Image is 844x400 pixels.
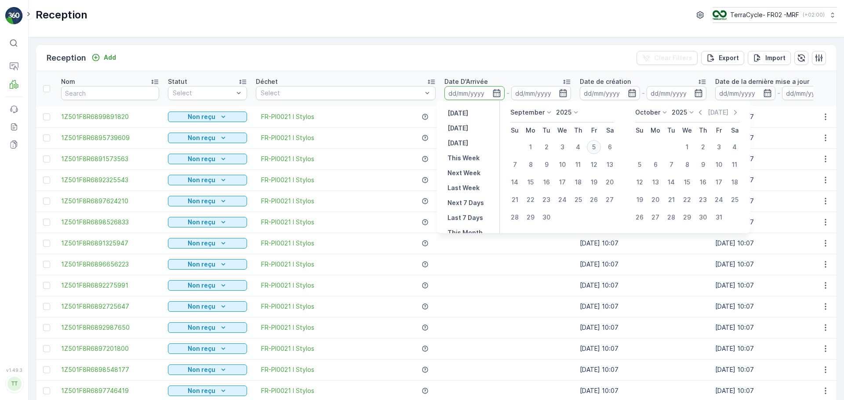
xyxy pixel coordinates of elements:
[524,193,538,207] div: 22
[5,7,23,25] img: logo
[256,77,278,86] p: Déchet
[664,158,678,172] div: 7
[261,386,314,395] a: FR-PI0021 I Stylos
[188,197,215,205] p: Non reçu
[168,77,187,86] p: Statut
[508,158,522,172] div: 7
[261,155,314,163] a: FR-PI0021 I Stylos
[507,123,523,138] th: Sunday
[61,323,159,332] a: 1Z501F8R6892987650
[555,175,569,189] div: 17
[647,86,707,100] input: dd/mm/yyyy
[61,260,159,269] span: 1Z501F8R6896656223
[43,366,50,373] div: Toggle Row Selected
[188,323,215,332] p: Non reçu
[444,123,472,133] button: Today
[715,86,775,100] input: dd/mm/yyyy
[711,123,727,138] th: Friday
[728,140,742,154] div: 4
[664,193,678,207] div: 21
[168,175,247,185] button: Non reçu
[61,197,159,205] span: 1Z501F8R6897624210
[728,158,742,172] div: 11
[680,193,694,207] div: 22
[43,177,50,184] div: Toggle Row Selected
[61,239,159,248] span: 1Z501F8R6891325947
[571,140,585,154] div: 4
[571,193,585,207] div: 25
[510,108,545,117] p: September
[633,193,647,207] div: 19
[43,198,50,205] div: Toggle Row Selected
[680,158,694,172] div: 8
[603,175,617,189] div: 20
[61,365,159,374] a: 1Z501F8R6898548177
[168,217,247,227] button: Non reçu
[712,210,726,224] div: 31
[782,86,842,100] input: dd/mm/yyyy
[43,324,50,331] div: Toggle Row Selected
[261,302,314,311] a: FR-PI0021 I Stylos
[168,259,247,270] button: Non reçu
[444,183,483,193] button: Last Week
[447,109,468,118] p: [DATE]
[633,210,647,224] div: 26
[603,140,617,154] div: 6
[447,139,468,148] p: [DATE]
[188,344,215,353] p: Non reçu
[188,112,215,121] p: Non reçu
[648,210,662,224] div: 27
[168,154,247,164] button: Non reçu
[632,123,648,138] th: Sunday
[188,176,215,184] p: Non reçu
[168,301,247,312] button: Non reçu
[447,198,484,207] p: Next 7 Days
[61,386,159,395] a: 1Z501F8R6897746419
[586,123,602,138] th: Friday
[556,108,571,117] p: 2025
[508,175,522,189] div: 14
[508,193,522,207] div: 21
[803,11,825,18] p: ( +02:00 )
[539,210,553,224] div: 30
[511,86,571,100] input: dd/mm/yyyy
[730,11,799,19] p: TerraCycle- FR02 -MRF
[444,86,505,100] input: dd/mm/yyyy
[571,175,585,189] div: 18
[261,176,314,184] a: FR-PI0021 I Stylos
[61,281,159,290] span: 1Z501F8R6892275991
[728,175,742,189] div: 18
[696,158,710,172] div: 9
[708,108,728,117] p: [DATE]
[642,88,645,98] p: -
[633,175,647,189] div: 12
[715,77,809,86] p: Date de la dernière mise a jour
[188,155,215,163] p: Non reçu
[602,123,618,138] th: Saturday
[524,175,538,189] div: 15
[444,153,483,163] button: This Week
[554,123,570,138] th: Wednesday
[188,239,215,248] p: Non reçu
[104,53,116,62] p: Add
[43,155,50,162] div: Toggle Row Selected
[61,133,159,142] a: 1Z501F8R6895739609
[444,77,488,86] p: Date D'Arrivée
[719,54,739,62] p: Export
[575,317,711,338] td: [DATE] 10:07
[539,158,553,172] div: 9
[680,175,694,189] div: 15
[696,175,710,189] div: 16
[61,112,159,121] span: 1Z501F8R6899891820
[695,123,711,138] th: Thursday
[261,323,314,332] a: FR-PI0021 I Stylos
[261,239,314,248] a: FR-PI0021 I Stylos
[571,158,585,172] div: 11
[444,108,472,119] button: Yesterday
[61,176,159,184] a: 1Z501F8R6892325543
